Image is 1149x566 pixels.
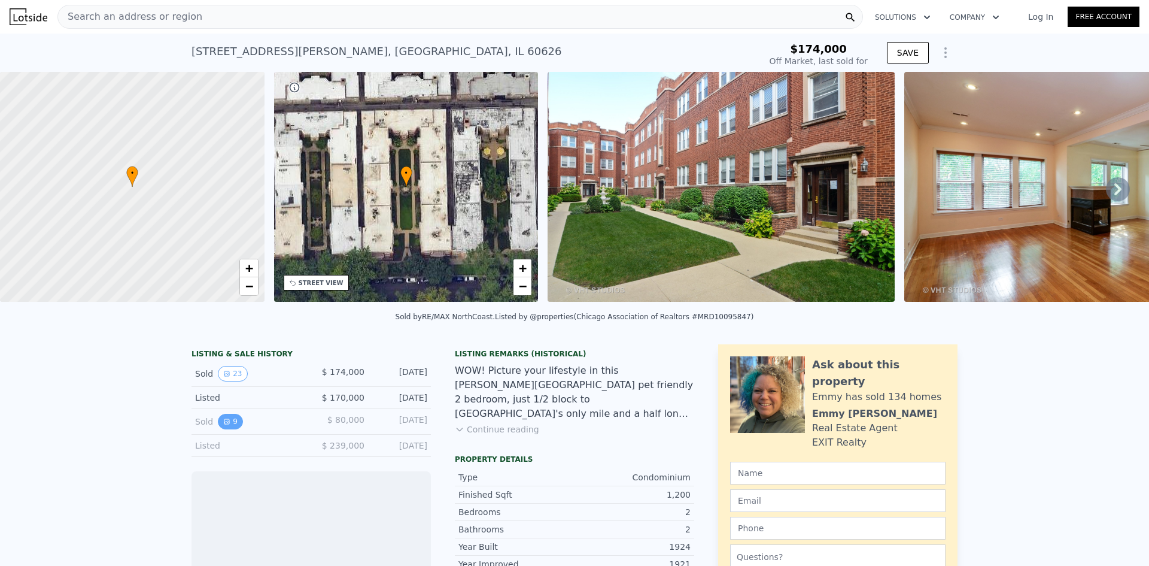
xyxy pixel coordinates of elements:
[940,7,1009,28] button: Company
[458,489,574,501] div: Finished Sqft
[195,392,302,404] div: Listed
[396,313,495,321] div: Sold by RE/MAX NorthCoast .
[770,55,868,67] div: Off Market, last sold for
[812,421,898,435] div: Real Estate Agent
[299,279,344,287] div: STREET VIEW
[934,41,957,65] button: Show Options
[400,168,412,178] span: •
[812,435,867,450] div: EXIT Realty
[195,366,302,382] div: Sold
[730,489,946,512] input: Email
[322,441,364,450] span: $ 239,000
[126,168,138,178] span: •
[374,414,427,429] div: [DATE]
[374,392,427,404] div: [DATE]
[458,523,574,535] div: Bathrooms
[574,471,691,483] div: Condominium
[374,440,427,452] div: [DATE]
[1068,7,1139,27] a: Free Account
[126,166,138,187] div: •
[548,72,895,302] img: Sale: 12638789 Parcel: 22279466
[812,407,937,421] div: Emmy [PERSON_NAME]
[730,462,946,485] input: Name
[812,390,941,404] div: Emmy has sold 134 homes
[191,349,431,361] div: LISTING & SALE HISTORY
[455,455,694,464] div: Property details
[458,506,574,518] div: Bedrooms
[191,43,562,60] div: [STREET_ADDRESS][PERSON_NAME] , [GEOGRAPHIC_DATA] , IL 60626
[455,423,539,435] button: Continue reading
[218,414,243,429] button: View historical data
[458,471,574,483] div: Type
[10,8,47,25] img: Lotside
[240,259,258,277] a: Zoom in
[455,349,694,359] div: Listing Remarks (Historical)
[218,366,247,382] button: View historical data
[458,541,574,553] div: Year Built
[455,364,694,421] div: WOW! Picture your lifestyle in this [PERSON_NAME][GEOGRAPHIC_DATA] pet friendly 2 bedroom, just 1...
[519,261,527,276] span: +
[513,259,531,277] a: Zoom in
[812,356,946,390] div: Ask about this property
[322,367,364,377] span: $ 174,000
[1014,11,1068,23] a: Log In
[245,279,253,293] span: −
[240,277,258,295] a: Zoom out
[374,366,427,382] div: [DATE]
[730,517,946,540] input: Phone
[495,313,753,321] div: Listed by @properties (Chicago Association of Realtors #MRD10095847)
[574,523,691,535] div: 2
[400,166,412,187] div: •
[327,415,364,425] span: $ 80,000
[574,541,691,553] div: 1924
[195,414,302,429] div: Sold
[58,10,202,24] span: Search an address or region
[865,7,940,28] button: Solutions
[574,506,691,518] div: 2
[195,440,302,452] div: Listed
[887,42,929,63] button: SAVE
[574,489,691,501] div: 1,200
[513,277,531,295] a: Zoom out
[245,261,253,276] span: +
[322,393,364,402] span: $ 170,000
[790,43,847,55] span: $174,000
[519,279,527,293] span: −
